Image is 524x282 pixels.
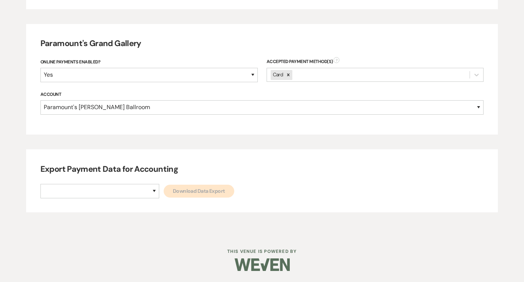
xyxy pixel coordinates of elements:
h4: Export Payment Data for Accounting [40,164,484,175]
h4: Paramount's Grand Gallery [40,38,484,49]
label: Account [40,91,484,99]
div: Card [271,70,284,80]
div: Accepted Payment Method(s) [267,58,484,65]
img: Weven Logo [235,252,290,278]
button: Download Data Export [164,185,234,198]
span: ? [334,57,339,63]
label: Online Payments Enabled? [40,58,258,66]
